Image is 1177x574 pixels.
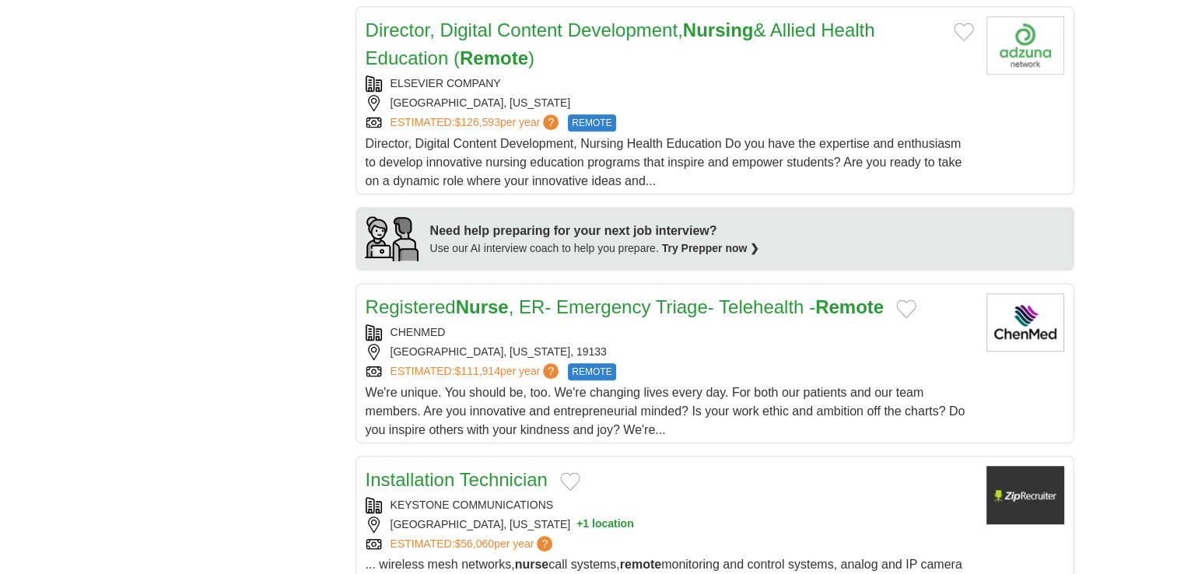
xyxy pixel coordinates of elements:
span: REMOTE [568,114,615,131]
button: Add to favorite jobs [896,299,916,318]
a: RegisteredNurse, ER- Emergency Triage- Telehealth -Remote [366,296,885,317]
span: ? [543,363,559,379]
img: ChenMed logo [986,293,1064,352]
div: Use our AI interview coach to help you prepare. [430,240,760,257]
button: Add to favorite jobs [954,23,974,41]
a: ESTIMATED:$126,593per year? [391,114,562,131]
div: [GEOGRAPHIC_DATA], [US_STATE] [366,95,974,111]
span: $111,914 [454,365,499,377]
a: Director, Digital Content Development,Nursing& Allied Health Education (Remote) [366,19,875,68]
button: Add to favorite jobs [560,472,580,491]
a: Installation Technician [366,469,548,490]
span: We're unique. You should be, too. We're changing lives every day. For both our patients and our t... [366,386,965,436]
div: [GEOGRAPHIC_DATA], [US_STATE] [366,516,974,533]
strong: Remote [460,47,528,68]
button: +1 location [576,516,634,533]
span: ? [543,114,559,130]
strong: Remote [815,296,884,317]
a: ESTIMATED:$56,060per year? [391,536,556,552]
span: + [576,516,583,533]
div: Need help preparing for your next job interview? [430,222,760,240]
a: ESTIMATED:$111,914per year? [391,363,562,380]
a: CHENMED [391,326,446,338]
img: Company logo [986,16,1064,75]
div: ELSEVIER COMPANY [366,75,974,92]
span: $56,060 [454,537,494,550]
span: ? [537,536,552,551]
span: Director, Digital Content Development, Nursing Health Education Do you have the expertise and ent... [366,137,962,187]
strong: Nursing [683,19,754,40]
strong: nurse [515,558,549,571]
span: REMOTE [568,363,615,380]
a: Try Prepper now ❯ [662,242,760,254]
strong: remote [620,558,661,571]
div: KEYSTONE COMMUNICATIONS [366,497,974,513]
div: [GEOGRAPHIC_DATA], [US_STATE], 19133 [366,344,974,360]
span: $126,593 [454,116,499,128]
img: Company logo [986,466,1064,524]
strong: Nurse [456,296,509,317]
